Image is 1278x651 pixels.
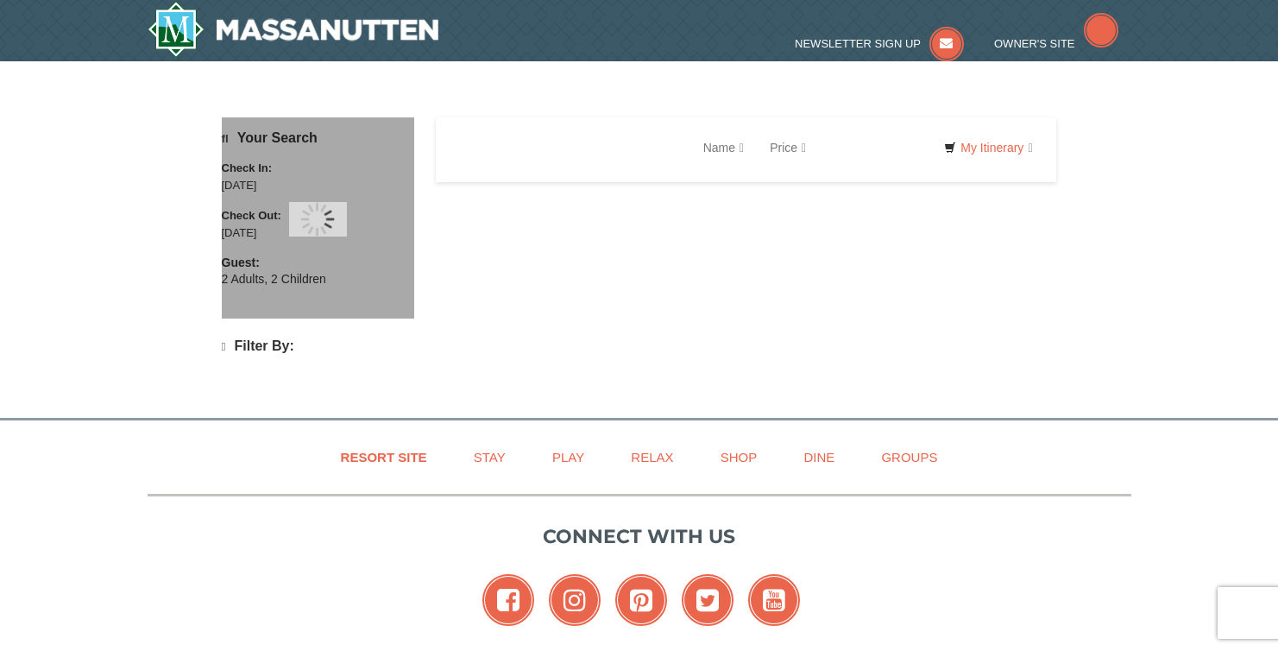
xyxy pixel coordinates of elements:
img: Massanutten Resort Logo [148,2,439,57]
a: Owner's Site [994,37,1118,50]
a: My Itinerary [933,135,1043,161]
a: Play [531,438,606,477]
img: wait gif [300,202,335,237]
a: Dine [782,438,856,477]
a: Price [757,130,819,165]
a: Massanutten Resort [148,2,439,57]
a: Shop [699,438,779,477]
p: Connect with us [148,522,1131,551]
a: Newsletter Sign Up [795,37,964,50]
h4: Filter By: [222,338,414,355]
a: Groups [859,438,959,477]
a: Stay [452,438,527,477]
a: Resort Site [319,438,449,477]
a: Relax [609,438,695,477]
span: Owner's Site [994,37,1075,50]
span: Newsletter Sign Up [795,37,921,50]
a: Name [690,130,757,165]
